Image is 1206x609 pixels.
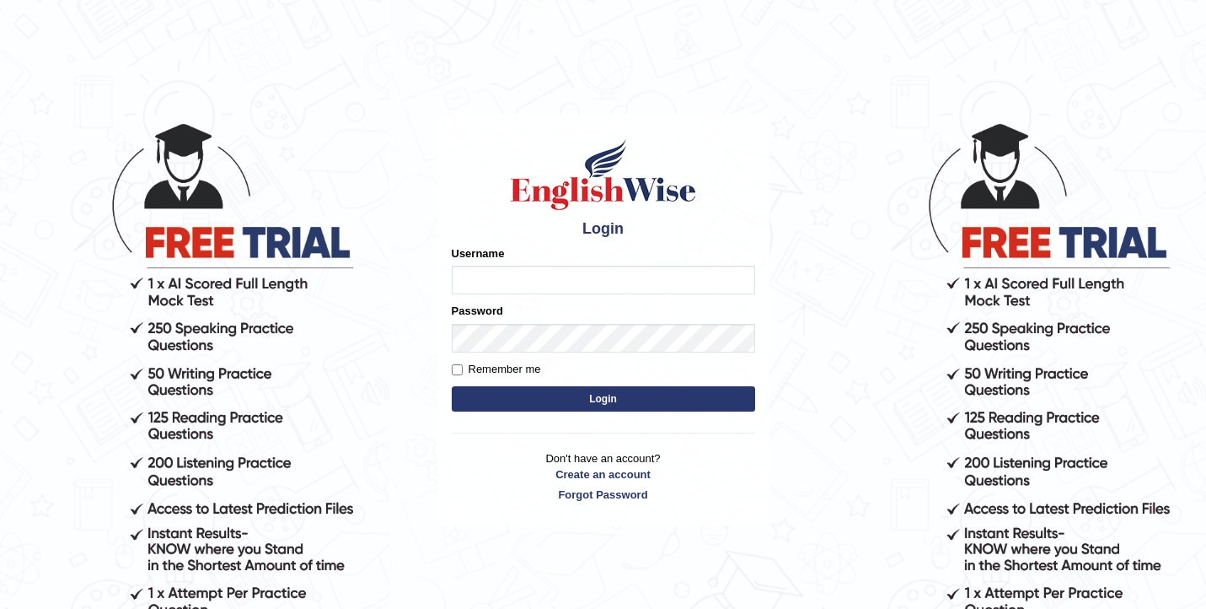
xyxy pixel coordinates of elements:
h4: Login [452,221,755,238]
button: Login [452,386,755,412]
a: Create an account [452,466,755,482]
a: Forgot Password [452,487,755,503]
label: Username [452,245,505,261]
label: Remember me [452,361,541,378]
input: Remember me [452,364,463,375]
img: Logo of English Wise sign in for intelligent practice with AI [507,137,699,213]
label: Password [452,303,503,319]
p: Don't have an account? [452,450,755,503]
